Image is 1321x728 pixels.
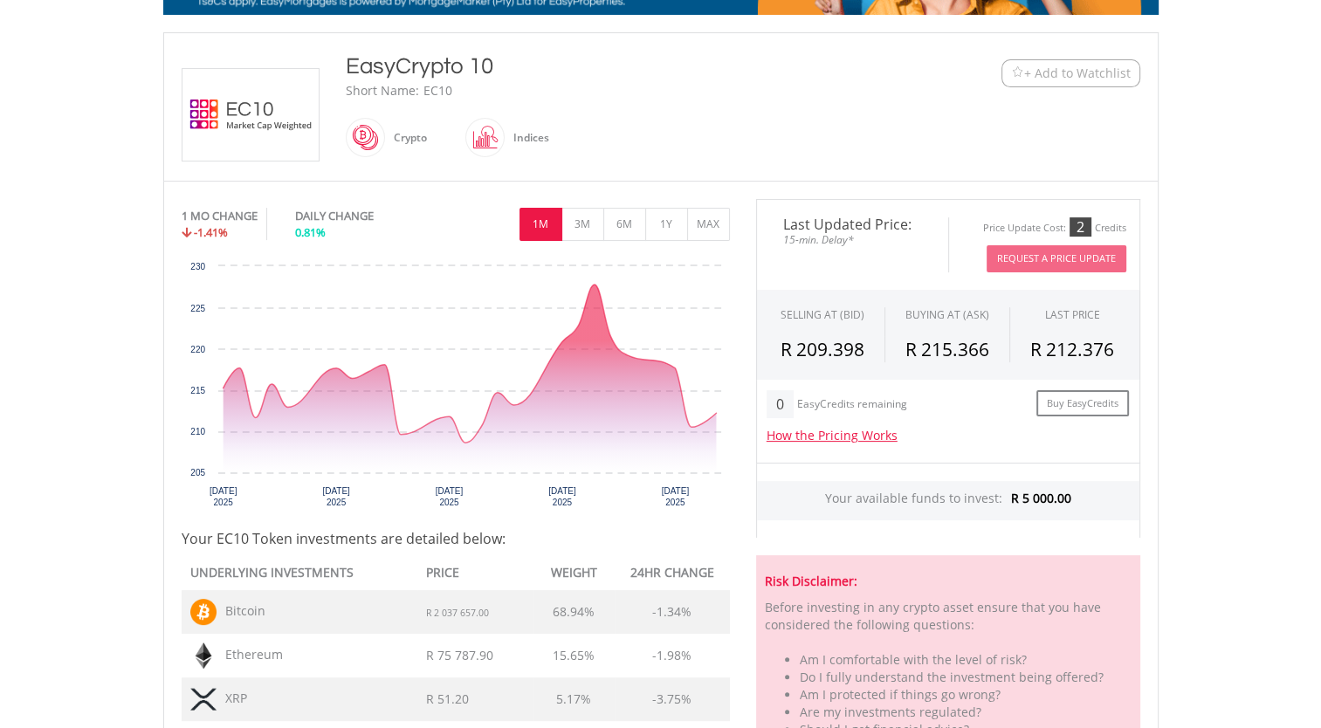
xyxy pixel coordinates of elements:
th: UNDERLYING INVESTMENTS [182,558,417,590]
span: 0.81% [295,224,326,240]
div: Your available funds to invest: [757,481,1139,520]
span: + Add to Watchlist [1024,65,1131,82]
div: DAILY CHANGE [295,208,432,224]
th: PRICE [417,558,533,590]
text: [DATE] 2025 [322,486,350,507]
div: LAST PRICE [1045,307,1100,322]
button: Watchlist + Add to Watchlist [1001,59,1140,87]
text: [DATE] 2025 [548,486,576,507]
button: MAX [687,208,730,241]
td: 68.94% [533,590,615,634]
td: -1.98% [615,634,730,677]
span: R 2 037 657.00 [426,607,489,619]
span: R 212.376 [1030,337,1114,361]
img: Watchlist [1011,66,1024,79]
div: Before investing in any crypto asset ensure that you have considered the following questions: [765,599,1132,634]
span: XRP [217,690,247,706]
button: 1Y [645,208,688,241]
span: -1.41% [194,224,228,240]
div: Short Name: [346,82,419,100]
text: 220 [190,345,205,354]
img: TOKEN.XRP.png [190,686,217,712]
span: Last Updated Price: [770,217,935,231]
h4: Your EC10 Token investments are detailed below: [182,528,730,549]
h5: Risk Disclaimer: [765,573,1132,590]
td: -3.75% [615,677,730,721]
div: Credits [1095,222,1126,235]
span: BUYING AT (ASK) [905,307,989,322]
button: Request A Price Update [987,245,1126,272]
text: [DATE] 2025 [435,486,463,507]
button: 6M [603,208,646,241]
th: 24HR CHANGE [615,558,730,590]
span: R 51.20 [426,690,469,707]
div: Price Update Cost: [983,222,1066,235]
img: EC10.EC.EC10.png [185,69,316,161]
a: How the Pricing Works [767,427,898,443]
span: R 5 000.00 [1011,490,1071,506]
div: EasyCrypto 10 [346,51,894,82]
div: EC10 [423,82,452,100]
button: 1M [519,208,562,241]
button: 3M [561,208,604,241]
div: Chart. Highcharts interactive chart. [182,258,730,519]
li: Do I fully understand the investment being offered? [800,669,1132,686]
div: 1 MO CHANGE [182,208,258,224]
text: [DATE] 2025 [209,486,237,507]
li: Are my investments regulated? [800,704,1132,721]
text: 215 [190,386,205,395]
svg: Interactive chart [182,258,730,519]
div: 0 [767,390,794,418]
img: TOKEN.ETH.png [190,642,217,669]
span: Ethereum [217,646,283,663]
div: Crypto [385,117,427,159]
div: SELLING AT (BID) [781,307,864,322]
text: [DATE] 2025 [661,486,689,507]
span: R 209.398 [781,337,864,361]
text: 205 [190,468,205,477]
div: Indices [505,117,549,159]
span: R 215.366 [905,337,989,361]
li: Am I comfortable with the level of risk? [800,651,1132,669]
span: Bitcoin [217,602,265,619]
text: 230 [190,262,205,271]
span: 15-min. Delay* [770,231,935,248]
td: 5.17% [533,677,615,721]
div: 2 [1070,217,1091,237]
img: TOKEN.BTC.png [190,599,217,625]
td: 15.65% [533,634,615,677]
a: Buy EasyCredits [1036,390,1129,417]
div: EasyCredits remaining [797,398,907,413]
li: Am I protected if things go wrong? [800,686,1132,704]
text: 210 [190,427,205,436]
td: -1.34% [615,590,730,634]
th: WEIGHT [533,558,615,590]
span: R 75 787.90 [426,647,493,663]
text: 225 [190,304,205,313]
